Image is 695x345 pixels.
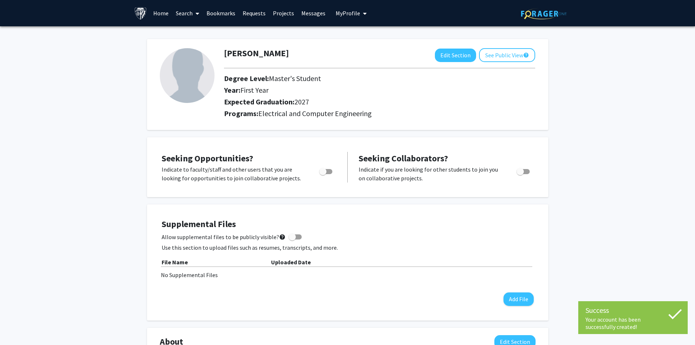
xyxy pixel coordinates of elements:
span: Seeking Collaborators? [359,153,448,164]
h4: Supplemental Files [162,219,534,230]
p: Indicate if you are looking for other students to join you on collaborative projects. [359,165,503,183]
img: Profile Picture [160,48,215,103]
mat-icon: help [279,233,286,241]
button: Edit Section [435,49,476,62]
a: Search [172,0,203,26]
img: ForagerOne Logo [521,8,567,19]
a: Requests [239,0,269,26]
iframe: Chat [5,312,31,340]
a: Messages [298,0,329,26]
p: Use this section to upload files such as resumes, transcripts, and more. [162,243,534,252]
span: 2027 [294,97,309,106]
h1: [PERSON_NAME] [224,48,289,59]
b: File Name [162,258,188,266]
b: Uploaded Date [271,258,311,266]
p: Indicate to faculty/staff and other users that you are looking for opportunities to join collabor... [162,165,305,183]
div: Your account has been successfully created! [586,316,680,330]
div: Success [586,305,680,316]
h2: Year: [224,86,472,95]
span: Seeking Opportunities? [162,153,253,164]
span: My Profile [336,9,360,17]
a: Projects [269,0,298,26]
button: See Public View [479,48,535,62]
div: Toggle [316,165,336,176]
div: No Supplemental Files [161,271,534,279]
a: Bookmarks [203,0,239,26]
a: Home [150,0,172,26]
span: First Year [240,85,269,95]
span: Electrical and Computer Engineering [258,109,372,118]
span: Allow supplemental files to be publicly visible? [162,233,286,241]
h2: Degree Level: [224,74,472,83]
h2: Programs: [224,109,535,118]
mat-icon: help [523,51,529,60]
div: Toggle [514,165,534,176]
img: Johns Hopkins University Logo [134,7,147,20]
button: Add File [503,292,534,306]
span: Master's Student [269,74,321,83]
h2: Expected Graduation: [224,97,472,106]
